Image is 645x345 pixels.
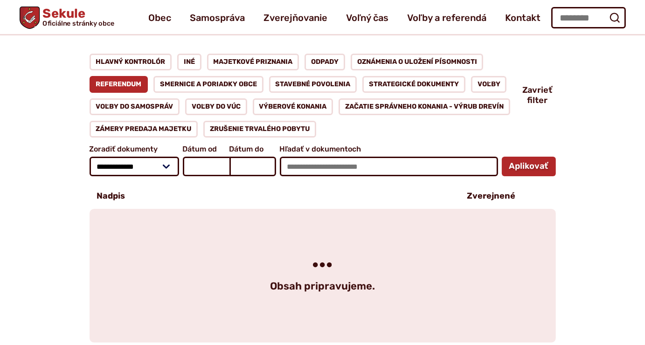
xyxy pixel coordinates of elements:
[269,76,357,93] a: Stavebné povolenia
[185,98,247,115] a: Voľby do VÚC
[203,121,316,138] a: Zrušenie trvalého pobytu
[183,145,229,153] span: Dátum od
[42,20,114,27] span: Oficiálne stránky obce
[339,98,510,115] a: Začatie správneho konania - výrub drevín
[148,5,171,31] a: Obec
[183,157,229,176] input: Dátum od
[351,54,484,70] a: Oznámenia o uložení písomnosti
[502,157,556,176] button: Aplikovať
[522,85,556,105] button: Zavrieť filter
[177,54,201,70] a: Iné
[280,157,498,176] input: Hľadať v dokumentoch
[505,5,541,31] a: Kontakt
[522,85,552,105] span: Zavrieť filter
[280,145,498,153] span: Hľadať v dokumentoch
[346,5,388,31] a: Voľný čas
[40,7,114,27] span: Sekule
[90,157,179,176] select: Zoradiť dokumenty
[90,54,172,70] a: Hlavný kontrolór
[97,191,125,201] p: Nadpis
[207,54,299,70] a: Majetkové priznania
[153,76,264,93] a: Smernice a poriadky obce
[20,7,114,29] a: Logo Sekule, prejsť na domovskú stránku.
[90,121,198,138] a: Zámery predaja majetku
[471,76,507,93] a: Voľby
[407,5,486,31] a: Voľby a referendá
[305,54,345,70] a: Odpady
[253,98,333,115] a: Výberové konania
[229,145,276,153] span: Dátum do
[190,5,245,31] a: Samospráva
[229,157,276,176] input: Dátum do
[362,76,465,93] a: Strategické dokumenty
[90,145,179,153] span: Zoradiť dokumenty
[90,98,180,115] a: Voľby do samospráv
[90,76,148,93] a: Referendum
[20,7,40,29] img: Prejsť na domovskú stránku
[467,191,516,201] p: Zverejnené
[112,280,534,292] h4: Obsah pripravujeme.
[264,5,327,31] a: Zverejňovanie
